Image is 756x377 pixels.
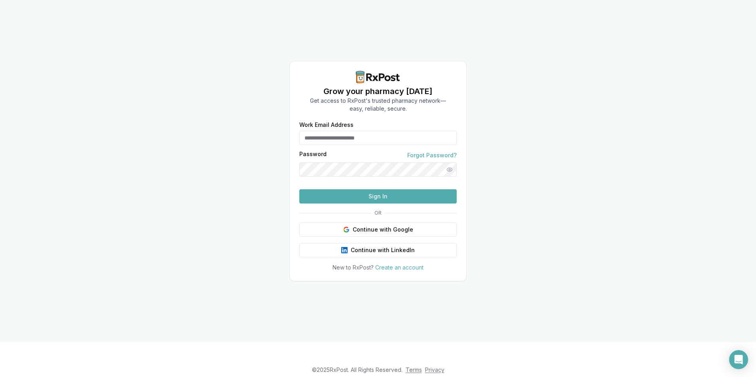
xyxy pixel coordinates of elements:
img: RxPost Logo [353,71,403,83]
h1: Grow your pharmacy [DATE] [310,86,446,97]
div: Open Intercom Messenger [729,350,748,369]
label: Work Email Address [299,122,457,128]
a: Forgot Password? [407,151,457,159]
span: New to RxPost? [333,264,374,271]
p: Get access to RxPost's trusted pharmacy network— easy, reliable, secure. [310,97,446,113]
a: Privacy [425,366,444,373]
button: Sign In [299,189,457,204]
button: Show password [442,162,457,177]
img: LinkedIn [341,247,348,253]
label: Password [299,151,327,159]
span: OR [371,210,385,216]
button: Continue with Google [299,222,457,237]
a: Create an account [375,264,423,271]
a: Terms [406,366,422,373]
button: Continue with LinkedIn [299,243,457,257]
img: Google [343,226,350,233]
